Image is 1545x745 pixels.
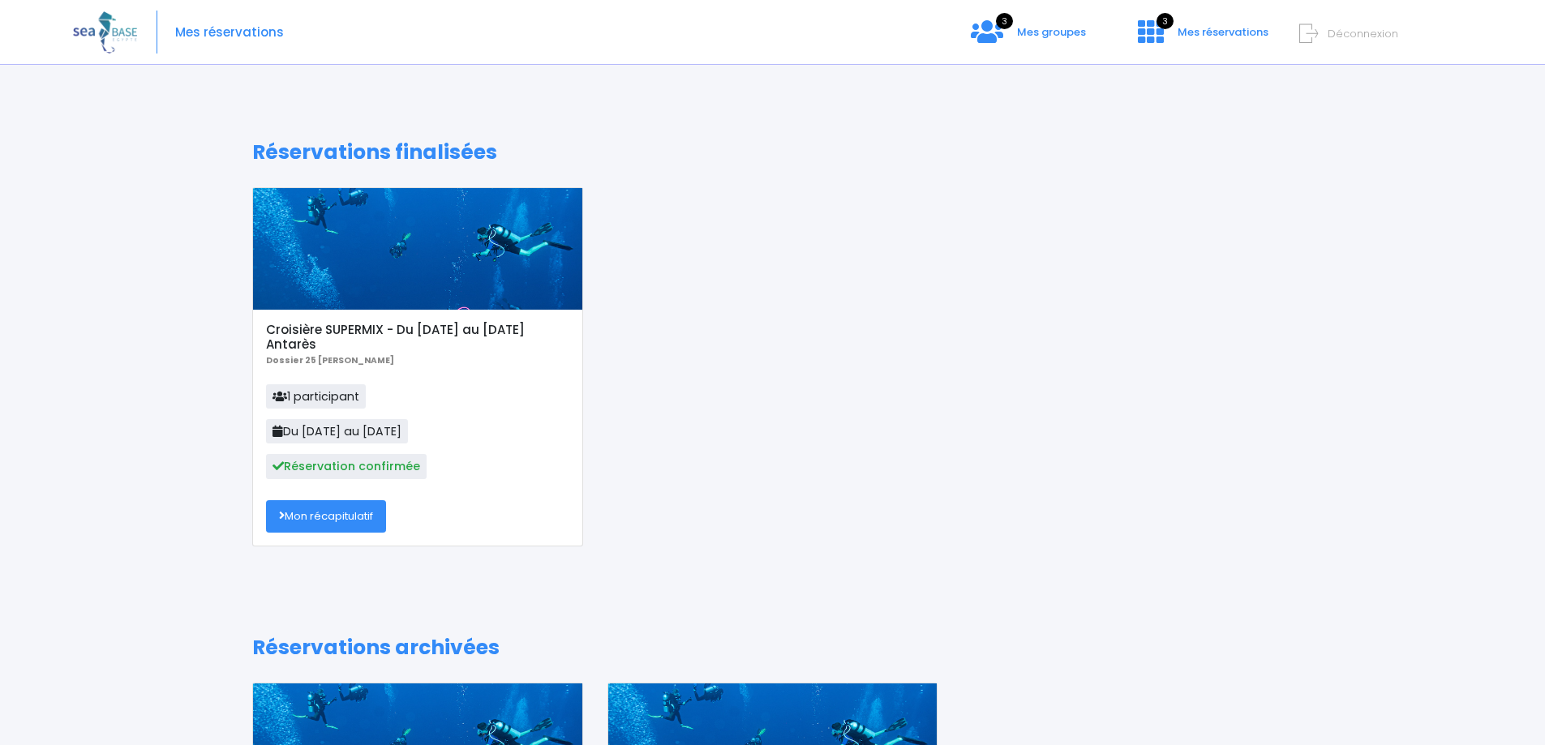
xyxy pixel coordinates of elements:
[266,354,394,366] b: Dossier 25 [PERSON_NAME]
[266,323,569,352] h5: Croisière SUPERMIX - Du [DATE] au [DATE] Antarès
[1125,30,1278,45] a: 3 Mes réservations
[252,140,1293,165] h1: Réservations finalisées
[996,13,1013,29] span: 3
[1328,26,1398,41] span: Déconnexion
[266,454,427,478] span: Réservation confirmée
[266,384,366,409] span: 1 participant
[266,500,386,533] a: Mon récapitulatif
[1017,24,1086,40] span: Mes groupes
[252,636,1293,660] h1: Réservations archivées
[1157,13,1174,29] span: 3
[1178,24,1268,40] span: Mes réservations
[266,419,408,443] span: Du [DATE] au [DATE]
[958,30,1099,45] a: 3 Mes groupes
